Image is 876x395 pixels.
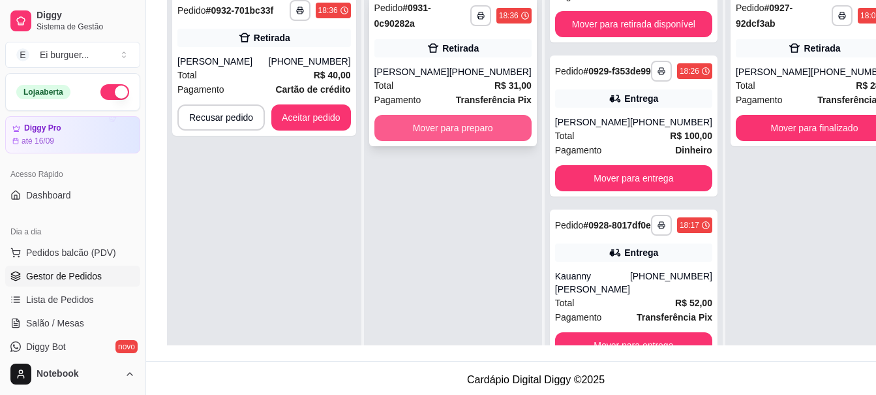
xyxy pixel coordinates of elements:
[177,68,197,82] span: Total
[374,93,421,107] span: Pagamento
[374,78,394,93] span: Total
[555,143,602,157] span: Pagamento
[494,80,532,91] strong: R$ 31,00
[269,55,351,68] div: [PHONE_NUMBER]
[374,65,449,78] div: [PERSON_NAME]
[254,31,290,44] div: Retirada
[624,246,658,259] div: Entrega
[5,221,140,242] div: Dia a dia
[675,298,712,308] strong: R$ 52,00
[456,95,532,105] strong: Transferência Pix
[449,65,532,78] div: [PHONE_NUMBER]
[630,270,712,296] div: [PHONE_NUMBER]
[630,116,712,129] div: [PHONE_NUMBER]
[583,66,651,76] strong: # 0929-f353de99
[442,42,479,55] div: Retirada
[5,313,140,334] a: Salão / Mesas
[5,266,140,287] a: Gestor de Pedidos
[5,42,140,68] button: Select a team
[374,115,532,141] button: Mover para preparo
[26,293,94,306] span: Lista de Pedidos
[374,3,403,13] span: Pedido
[624,92,658,105] div: Entrega
[583,220,651,230] strong: # 0928-8017df0e
[37,10,135,22] span: Diggy
[736,3,764,13] span: Pedido
[40,48,89,61] div: Ei burguer ...
[5,289,140,310] a: Lista de Pedidos
[555,129,575,143] span: Total
[5,5,140,37] a: DiggySistema de Gestão
[26,270,102,283] span: Gestor de Pedidos
[680,220,699,230] div: 18:17
[637,312,712,323] strong: Transferência Pix
[555,11,712,37] button: Mover para retirada disponível
[555,332,712,358] button: Mover para entrega
[37,368,119,380] span: Notebook
[177,5,206,16] span: Pedido
[177,104,265,131] button: Recusar pedido
[16,85,70,99] div: Loja aberta
[314,70,351,80] strong: R$ 40,00
[26,340,66,353] span: Diggy Bot
[24,123,61,133] article: Diggy Pro
[555,165,712,191] button: Mover para entrega
[5,242,140,263] button: Pedidos balcão (PDV)
[555,220,584,230] span: Pedido
[26,189,71,202] span: Dashboard
[177,55,269,68] div: [PERSON_NAME]
[5,164,140,185] div: Acesso Rápido
[100,84,129,100] button: Alterar Status
[555,116,630,129] div: [PERSON_NAME]
[26,317,84,330] span: Salão / Mesas
[736,3,793,29] strong: # 0927-92dcf3ab
[736,78,755,93] span: Total
[804,42,840,55] div: Retirada
[555,310,602,324] span: Pagamento
[5,185,140,206] a: Dashboard
[5,358,140,390] button: Notebook
[736,65,811,78] div: [PERSON_NAME]
[275,84,350,95] strong: Cartão de crédito
[555,270,630,296] div: Kauanny [PERSON_NAME]
[736,93,783,107] span: Pagamento
[680,66,699,76] div: 18:26
[670,131,712,141] strong: R$ 100,00
[271,104,351,131] button: Aceitar pedido
[26,246,116,259] span: Pedidos balcão (PDV)
[499,10,519,21] div: 18:36
[37,22,135,32] span: Sistema de Gestão
[5,336,140,357] a: Diggy Botnovo
[22,136,54,146] article: até 16/09
[318,5,338,16] div: 18:36
[374,3,431,29] strong: # 0931-0c90282a
[5,116,140,153] a: Diggy Proaté 16/09
[206,5,274,16] strong: # 0932-701bc33f
[675,145,712,155] strong: Dinheiro
[16,48,29,61] span: E
[555,66,584,76] span: Pedido
[177,82,224,97] span: Pagamento
[555,296,575,310] span: Total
